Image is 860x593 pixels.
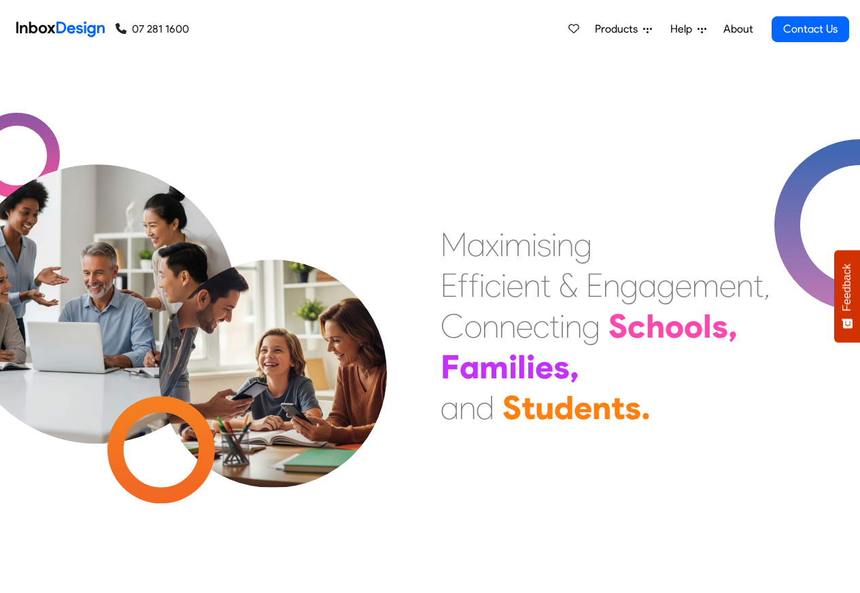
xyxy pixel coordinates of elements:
div: C [441,306,464,346]
div: t [753,265,763,306]
div: a [441,387,459,428]
div: s [553,346,570,387]
a: Contact Us [772,16,849,42]
img: parents_with_child.png [131,203,415,488]
div: s [537,224,551,265]
div: i [532,224,537,265]
div: n [736,265,753,306]
div: e [535,346,553,387]
a: About [719,16,757,43]
div: n [557,224,574,265]
div: t [549,306,560,346]
div: l [703,306,712,346]
div: , [570,346,579,387]
div: i [479,265,485,306]
div: o [684,306,703,346]
div: g [657,265,675,306]
div: g [574,224,592,265]
div: s [712,306,728,346]
div: m [692,265,719,306]
div: n [523,265,540,306]
div: S [502,387,521,428]
div: a [460,346,479,387]
div: i [509,346,517,387]
div: t [540,265,551,306]
div: e [675,265,692,306]
div: m [504,224,532,265]
div: i [560,306,565,346]
div: e [719,265,736,306]
div: M [441,224,467,265]
div: n [565,306,582,346]
div: Maximising Efficient & Engagement, Connecting Schools, Families, and Students. [441,224,770,428]
div: n [459,387,476,428]
div: n [603,265,620,306]
button: Feedback - Show survey [834,250,860,342]
div: n [482,306,499,346]
div: c [485,265,501,306]
div: o [464,306,482,346]
div: c [533,306,549,346]
div: g [582,306,600,346]
div: t [611,387,625,428]
div: e [516,306,533,346]
div: n [592,387,611,428]
div: F [441,346,460,387]
a: Help [665,16,712,43]
div: e [506,265,523,306]
div: & [559,265,578,306]
div: f [458,265,468,306]
a: 07 281 1600 [116,21,189,37]
span: Help [670,21,698,37]
div: n [499,306,516,346]
div: x [485,224,499,265]
div: t [521,387,535,428]
div: l [517,346,526,387]
div: S [608,306,627,346]
div: g [620,265,638,306]
div: f [468,265,479,306]
div: i [501,265,506,306]
span: Feedback [841,264,853,311]
div: e [574,387,592,428]
div: s [625,387,641,428]
div: a [638,265,657,306]
div: a [467,224,485,265]
div: E [441,265,458,306]
div: c [627,306,646,346]
span: Products [595,21,643,37]
div: i [526,346,535,387]
div: i [551,224,557,265]
div: i [499,224,504,265]
div: . [641,387,651,428]
div: , [763,265,770,306]
div: E [586,265,603,306]
div: , [728,306,738,346]
div: d [476,387,494,428]
div: m [479,346,509,387]
div: h [646,306,665,346]
div: o [665,306,684,346]
a: Products [589,16,657,43]
div: d [554,387,574,428]
div: u [535,387,554,428]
